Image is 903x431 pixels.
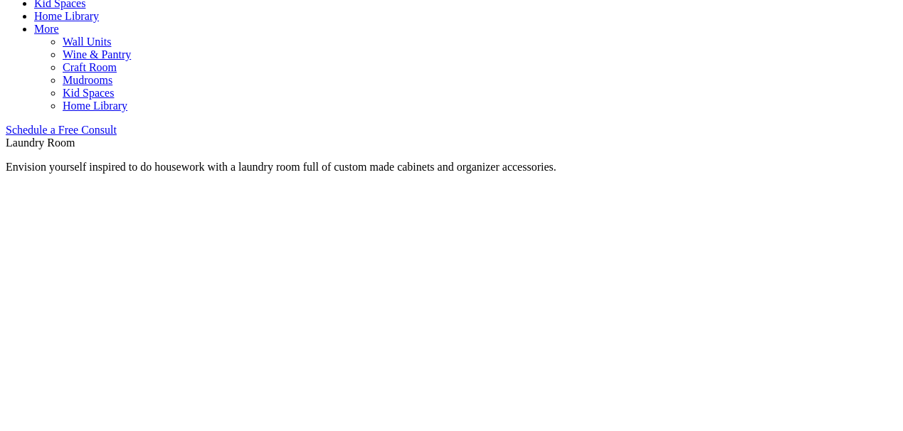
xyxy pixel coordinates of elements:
[63,61,117,73] a: Craft Room
[6,124,117,136] a: Schedule a Free Consult (opens a dropdown menu)
[63,74,112,86] a: Mudrooms
[63,48,131,60] a: Wine & Pantry
[34,23,59,35] a: More menu text will display only on big screen
[6,137,75,149] span: Laundry Room
[6,161,897,174] p: Envision yourself inspired to do housework with a laundry room full of custom made cabinets and o...
[63,36,111,48] a: Wall Units
[63,100,127,112] a: Home Library
[63,87,114,99] a: Kid Spaces
[34,10,99,22] a: Home Library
